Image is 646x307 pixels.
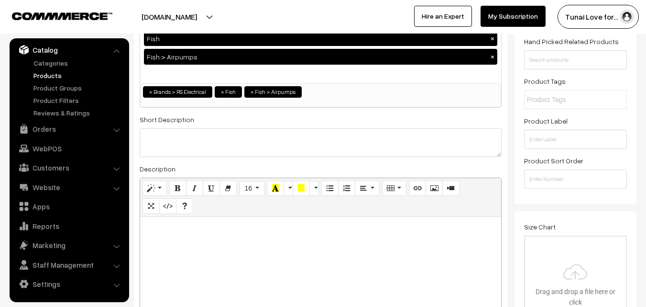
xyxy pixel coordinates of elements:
[143,86,212,98] li: Brands > RS Electrical
[524,116,568,126] label: Product Label
[524,222,556,232] label: Size Chart
[215,86,242,98] li: Fish
[142,198,160,214] button: Full Screen
[251,88,254,96] span: ×
[12,12,112,20] img: COMMMERCE
[338,181,355,196] button: Ordered list (CTRL+SHIFT+NUM8)
[140,164,175,174] label: Description
[620,10,634,24] img: user
[149,88,153,96] span: ×
[309,181,319,196] button: More Color
[142,181,167,196] button: Style
[426,181,443,196] button: Picture
[12,179,126,196] a: Website
[169,181,186,196] button: Bold (CTRL+B)
[239,181,264,196] button: Font Size
[414,6,472,27] a: Hire an Expert
[524,76,566,86] label: Product Tags
[12,120,126,137] a: Orders
[31,58,126,68] a: Categories
[12,159,126,176] a: Customers
[31,70,126,80] a: Products
[524,50,627,69] input: Search products
[219,181,237,196] button: Remove Font Style (CTRL+\)
[244,184,252,192] span: 16
[442,181,460,196] button: Video
[293,181,310,196] button: Background Color
[527,95,611,105] input: Product Tags
[12,275,126,293] a: Settings
[12,256,126,273] a: Staff Management
[12,41,126,58] a: Catalog
[12,198,126,215] a: Apps
[524,170,627,189] input: Enter Number
[524,130,627,149] input: Enter Label
[524,156,583,166] label: Product Sort Order
[284,181,293,196] button: More Color
[524,36,619,46] label: Hand Picked Related Products
[481,6,546,27] a: My Subscription
[488,52,497,61] button: ×
[221,88,224,96] span: ×
[12,237,126,254] a: Marketing
[488,34,497,43] button: ×
[12,140,126,157] a: WebPOS
[144,49,497,64] div: Fish > Airpumps
[144,31,497,46] div: Fish
[176,198,193,214] button: Help
[382,181,406,196] button: Table
[12,10,96,21] a: COMMMERCE
[186,181,203,196] button: Italic (CTRL+I)
[31,95,126,105] a: Product Filters
[31,108,126,118] a: Reviews & Ratings
[159,198,176,214] button: Code View
[140,114,194,125] label: Short Description
[12,217,126,235] a: Reports
[203,181,220,196] button: Underline (CTRL+U)
[321,181,339,196] button: Unordered list (CTRL+SHIFT+NUM7)
[558,5,639,29] button: Tunai Love for…
[355,181,379,196] button: Paragraph
[108,5,230,29] button: [DOMAIN_NAME]
[244,86,302,98] li: Fish > Airpumps
[31,83,126,93] a: Product Groups
[267,181,284,196] button: Recent Color
[409,181,426,196] button: Link (CTRL+K)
